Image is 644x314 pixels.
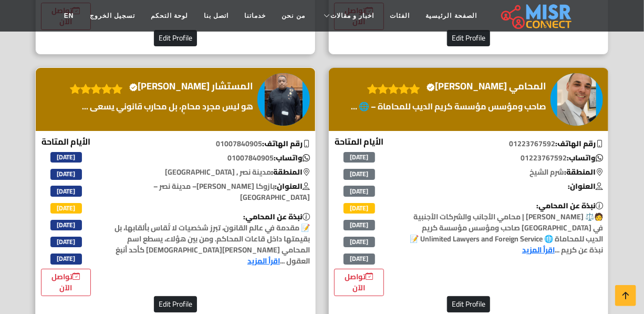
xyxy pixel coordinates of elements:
p: مدينة نصر , [GEOGRAPHIC_DATA] [109,167,315,178]
b: واتساب: [567,151,603,165]
h4: المحامي [PERSON_NAME] [427,80,546,92]
p: 📝 مقدمة في عالم القانون، تبرز شخصيات لا تُقاس بألقابها، بل بقيمتها داخل قاعات المحاكم. ومن بين هؤ... [109,211,315,267]
b: نبذة عن المحامي: [536,199,603,212]
span: [DATE] [344,254,375,264]
span: [DATE] [344,152,375,163]
a: اتصل بنا [196,6,236,26]
b: رقم الهاتف: [262,137,310,150]
b: العنوان: [275,179,310,193]
button: Edit Profile [154,30,197,46]
a: اخبار و مقالات [313,6,382,26]
a: صاحب ومؤسس مؤسسة كريم الديب للمحاماة – 🌐 ... [348,100,549,113]
a: تسجيل الخروج [82,6,143,26]
div: الأيام المتاحة [334,135,384,296]
b: المنطقة: [271,165,310,179]
span: [DATE] [50,186,82,196]
p: بازوكا [PERSON_NAME]– مدينة نصر – [GEOGRAPHIC_DATA] [109,181,315,203]
span: [DATE] [50,152,82,163]
div: الأيام المتاحة [41,135,91,296]
span: [DATE] [50,169,82,179]
a: لوحة التحكم [143,6,196,26]
p: 01007840905 [109,153,315,164]
button: Edit Profile [447,30,490,46]
p: 01223767592 [402,153,608,164]
img: المستشار مصطفى المغربي [257,73,310,126]
a: المحامي [PERSON_NAME] [425,78,549,94]
svg: Verified account [427,83,435,92]
a: الصفحة الرئيسية [418,6,485,26]
p: 01007840905 [109,138,315,149]
p: 🧑⚖️ [PERSON_NAME] | محامي الأجانب والشركات الأجنبية في [GEOGRAPHIC_DATA] صاحب ومؤسس مؤسسة كريم ال... [402,200,608,256]
span: [DATE] [344,237,375,247]
b: العنوان: [568,179,603,193]
b: المنطقة: [564,165,603,179]
h4: المستشار [PERSON_NAME] [129,80,253,92]
span: [DATE] [50,237,82,247]
span: [DATE] [344,186,375,196]
b: رقم الهاتف: [555,137,603,150]
span: [DATE] [344,169,375,179]
svg: Verified account [129,83,138,92]
a: المستشار [PERSON_NAME] [128,78,256,94]
b: نبذة عن المحامي: [243,210,310,224]
span: [DATE] [344,220,375,230]
span: [DATE] [50,254,82,264]
button: Edit Profile [447,296,490,312]
a: خدماتنا [237,6,274,26]
a: من نحن [274,6,313,26]
span: [DATE] [344,203,375,214]
a: EN [56,6,82,26]
a: هو ليس مجرد محامٍ، بل محارب قانوني يسعى ... [65,100,256,113]
a: تواصل الآن [41,269,91,296]
button: Edit Profile [154,296,197,312]
a: تواصل الآن [334,269,384,296]
a: الفئات [382,6,418,26]
img: main.misr_connect [501,3,572,29]
span: اخبار و مقالات [330,11,375,21]
img: المحامي كريم الديب [550,73,603,126]
b: واتساب: [274,151,310,165]
span: [DATE] [50,203,82,214]
a: اقرأ المزيد [247,254,280,268]
a: اقرأ المزيد [522,243,555,257]
p: شرم الشيخ [402,167,608,178]
span: [DATE] [50,220,82,230]
p: 01223767592 [402,138,608,149]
